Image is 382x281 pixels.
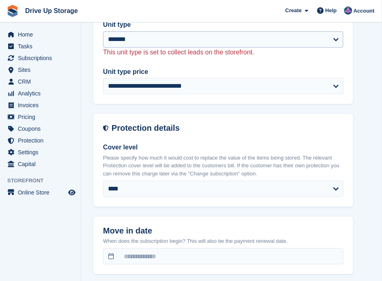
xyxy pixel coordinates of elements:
span: Help [326,6,337,15]
span: Sites [18,64,67,76]
a: menu [4,76,77,87]
span: Analytics [18,88,67,99]
a: Drive Up Storage [22,4,81,17]
span: Home [18,29,67,40]
a: menu [4,29,77,40]
img: stora-icon-8386f47178a22dfd0bd8f6a31ec36ba5ce8667c1dd55bd0f319d3a0aa187defe.svg [6,5,19,17]
span: Pricing [18,111,67,123]
a: menu [4,64,77,76]
label: Cover level [103,143,343,152]
span: Protection [18,135,67,146]
p: Please specify how much it would cost to replace the value of the items being stored. The relevan... [103,154,343,178]
span: Create [285,6,302,15]
span: CRM [18,76,67,87]
a: menu [4,135,77,146]
p: When does the subscription begin? This will also be the payment renewal date. [103,237,343,245]
a: menu [4,111,77,123]
img: Andy [344,6,352,15]
p: This unit type is set to collect leads on the storefront. [103,48,343,57]
label: Unit type [103,20,343,30]
span: Subscriptions [18,52,67,64]
span: Online Store [18,187,67,198]
img: insurance-details-icon-731ffda60807649b61249b889ba3c5e2b5c27d34e2e1fb37a309f0fde93ff34a.svg [103,123,108,133]
a: menu [4,147,77,158]
a: menu [4,41,77,52]
span: Storefront [7,177,81,185]
span: Capital [18,158,67,170]
a: menu [4,99,77,111]
a: Preview store [67,188,77,197]
a: menu [4,158,77,170]
span: Settings [18,147,67,158]
span: Tasks [18,41,67,52]
span: Coupons [18,123,67,134]
a: menu [4,88,77,99]
label: Unit type price [103,67,343,77]
span: Account [354,7,375,15]
h2: Move in date [103,226,343,236]
h2: Protection details [112,123,343,133]
a: menu [4,123,77,134]
span: Invoices [18,99,67,111]
a: menu [4,187,77,198]
a: menu [4,52,77,64]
